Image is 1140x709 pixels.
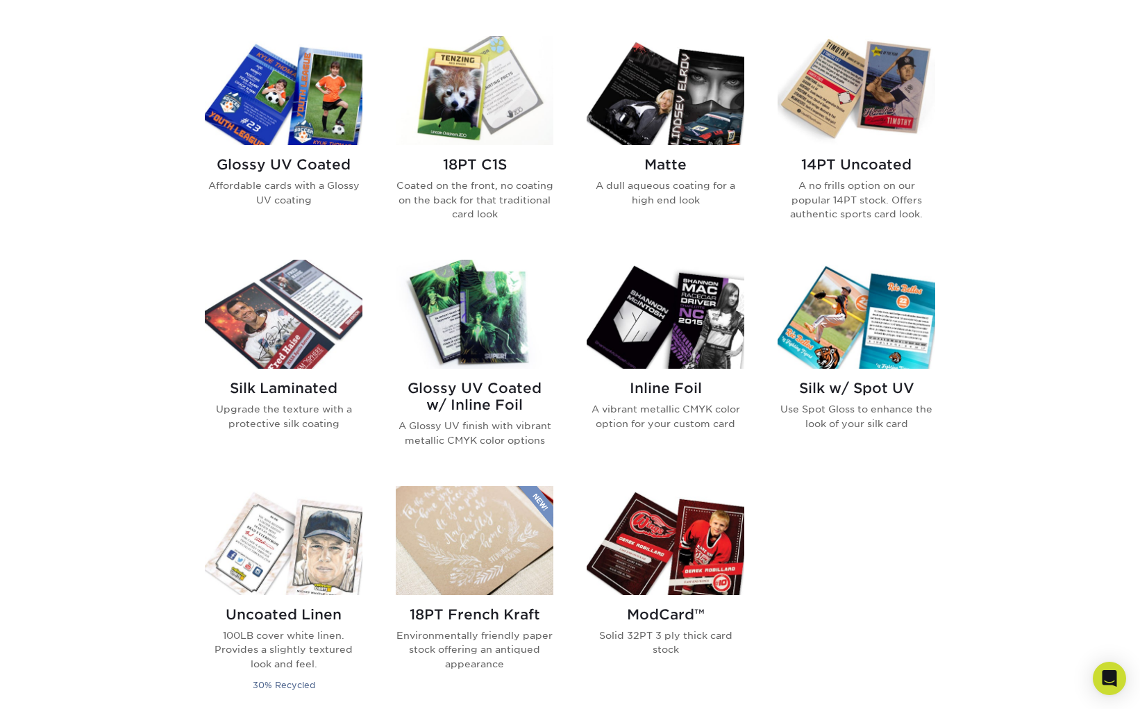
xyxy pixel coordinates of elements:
[587,36,744,145] img: Matte Trading Cards
[205,402,362,431] p: Upgrade the texture with a protective silk coating
[587,606,744,623] h2: ModCard™
[1093,662,1126,695] div: Open Intercom Messenger
[396,156,553,173] h2: 18PT C1S
[396,36,553,243] a: 18PT C1S Trading Cards 18PT C1S Coated on the front, no coating on the back for that traditional ...
[396,628,553,671] p: Environmentally friendly paper stock offering an antiqued appearance
[396,380,553,413] h2: Glossy UV Coated w/ Inline Foil
[587,380,744,397] h2: Inline Foil
[205,156,362,173] h2: Glossy UV Coated
[205,260,362,369] img: Silk Laminated Trading Cards
[205,486,362,595] img: Uncoated Linen Trading Cards
[205,606,362,623] h2: Uncoated Linen
[778,36,935,243] a: 14PT Uncoated Trading Cards 14PT Uncoated A no frills option on our popular 14PT stock. Offers au...
[778,178,935,221] p: A no frills option on our popular 14PT stock. Offers authentic sports card look.
[778,156,935,173] h2: 14PT Uncoated
[396,260,553,369] img: Glossy UV Coated w/ Inline Foil Trading Cards
[587,260,744,469] a: Inline Foil Trading Cards Inline Foil A vibrant metallic CMYK color option for your custom card
[205,380,362,397] h2: Silk Laminated
[587,486,744,595] img: ModCard™ Trading Cards
[778,260,935,469] a: Silk w/ Spot UV Trading Cards Silk w/ Spot UV Use Spot Gloss to enhance the look of your silk card
[778,36,935,145] img: 14PT Uncoated Trading Cards
[253,680,315,690] small: 30% Recycled
[396,36,553,145] img: 18PT C1S Trading Cards
[519,486,553,528] img: New Product
[396,260,553,469] a: Glossy UV Coated w/ Inline Foil Trading Cards Glossy UV Coated w/ Inline Foil A Glossy UV finish ...
[778,260,935,369] img: Silk w/ Spot UV Trading Cards
[778,402,935,431] p: Use Spot Gloss to enhance the look of your silk card
[778,380,935,397] h2: Silk w/ Spot UV
[205,36,362,145] img: Glossy UV Coated Trading Cards
[587,36,744,243] a: Matte Trading Cards Matte A dull aqueous coating for a high end look
[587,260,744,369] img: Inline Foil Trading Cards
[205,628,362,671] p: 100LB cover white linen. Provides a slightly textured look and feel.
[587,402,744,431] p: A vibrant metallic CMYK color option for your custom card
[396,419,553,447] p: A Glossy UV finish with vibrant metallic CMYK color options
[205,260,362,469] a: Silk Laminated Trading Cards Silk Laminated Upgrade the texture with a protective silk coating
[396,486,553,595] img: 18PT French Kraft Trading Cards
[587,156,744,173] h2: Matte
[587,628,744,657] p: Solid 32PT 3 ply thick card stock
[396,606,553,623] h2: 18PT French Kraft
[587,178,744,207] p: A dull aqueous coating for a high end look
[205,36,362,243] a: Glossy UV Coated Trading Cards Glossy UV Coated Affordable cards with a Glossy UV coating
[205,178,362,207] p: Affordable cards with a Glossy UV coating
[396,178,553,221] p: Coated on the front, no coating on the back for that traditional card look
